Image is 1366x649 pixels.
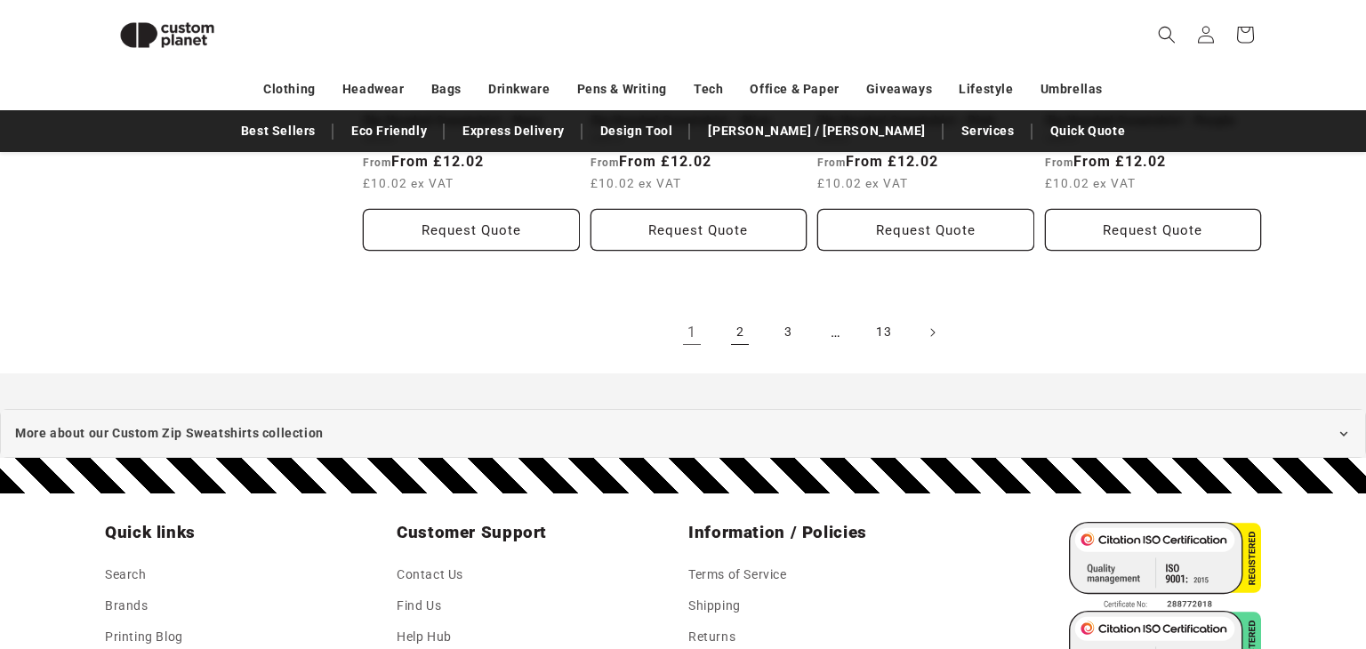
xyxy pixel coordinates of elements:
span: … [816,313,856,352]
a: Bags [431,74,462,105]
a: Quick Quote [1041,116,1135,147]
iframe: Chat Widget [1073,457,1366,649]
a: Eco Friendly [342,116,436,147]
a: Best Sellers [232,116,325,147]
a: Design Tool [591,116,682,147]
a: Page 2 [720,313,759,352]
a: Find Us [397,590,441,621]
a: Search [105,564,147,590]
button: Request Quote [591,209,808,251]
img: Custom Planet [105,7,229,63]
a: Headwear [342,74,405,105]
a: [PERSON_NAME] / [PERSON_NAME] [699,116,934,147]
button: Request Quote [1045,209,1262,251]
a: Services [952,116,1024,147]
button: Request Quote [363,209,580,251]
h2: Information / Policies [688,522,969,543]
a: Drinkware [488,74,550,105]
a: Terms of Service [688,564,787,590]
button: Request Quote [817,209,1034,251]
a: Express Delivery [454,116,574,147]
a: Office & Paper [750,74,839,105]
a: Contact Us [397,564,463,590]
img: ISO 9001 Certified [1069,522,1261,611]
a: Giveaways [866,74,932,105]
a: Clothing [263,74,316,105]
nav: Pagination [363,313,1261,352]
a: Page 13 [864,313,904,352]
a: Page 3 [768,313,808,352]
summary: Search [1147,15,1186,54]
a: Page 1 [672,313,711,352]
a: Lifestyle [959,74,1013,105]
h2: Customer Support [397,522,678,543]
a: Brands [105,590,149,621]
a: Pens & Writing [577,74,667,105]
span: More about our Custom Zip Sweatshirts collection [15,422,324,445]
a: Umbrellas [1041,74,1103,105]
h2: Quick links [105,522,386,543]
a: Tech [694,74,723,105]
a: Shipping [688,590,741,621]
a: Next page [912,313,952,352]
